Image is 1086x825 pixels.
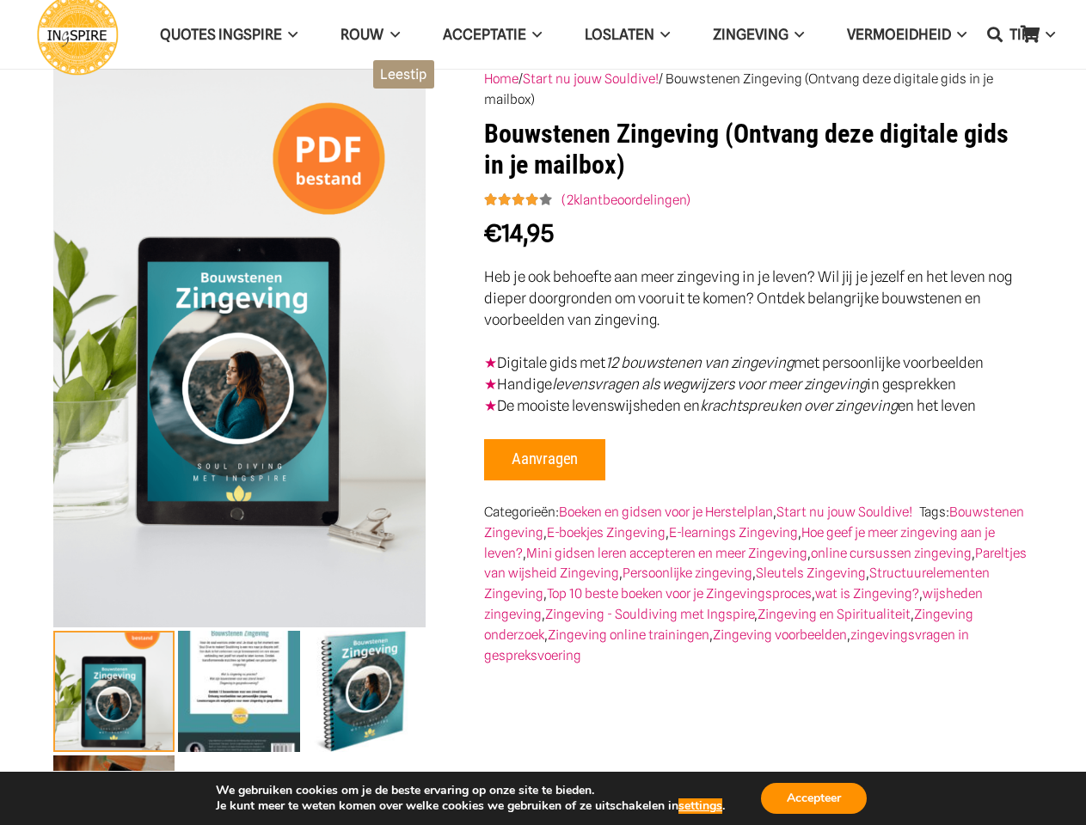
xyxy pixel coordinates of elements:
a: Zingeving - Souldiving met Ingspire [545,606,754,622]
a: Start nu jouw Souldive! [523,70,659,87]
a: QUOTES INGSPIREQUOTES INGSPIRE Menu [138,13,319,57]
em: levensvragen als wegwijzers voor meer zingeving [552,376,867,393]
span: Gewaardeerd op 5 gebaseerd op klantbeoordelingen [484,192,540,207]
span: Tags: , , , , , , , , , , , , , , , , , , [484,504,1027,663]
a: Zingeving en Spiritualiteit [758,606,911,622]
span: TIPS [1009,26,1039,43]
p: Je kunt meer te weten komen over welke cookies we gebruiken of ze uitschakelen in . [216,798,725,814]
a: Home [484,70,518,87]
span: Zingeving [713,26,788,43]
a: VERMOEIDHEIDVERMOEIDHEID Menu [825,13,988,57]
p: We gebruiken cookies om je de beste ervaring op onze site te bieden. [216,783,725,798]
span: Loslaten [585,26,654,43]
span: ★ [484,354,497,371]
span: ROUW [341,26,383,43]
span: TIPS Menu [1039,13,1054,56]
a: Boeken en gidsen voor je Herstelplan [559,504,773,520]
a: Top 10 beste boeken voor je Zingevingsproces [547,585,812,602]
span: Zingeving Menu [788,13,804,56]
a: online cursussen zingeving [811,545,972,561]
span: Categorieën: , [484,504,917,520]
span: QUOTES INGSPIRE [160,26,282,43]
a: Zoeken [978,13,1012,56]
nav: Breadcrumb [484,69,1033,110]
bdi: 14,95 [484,219,554,247]
span: ★ [484,397,497,414]
a: Zingeving online trainingen [548,626,709,643]
a: Zingeving voorbeelden [713,626,847,643]
span: ★ [484,376,497,393]
img: voorbeelden bouwstenen zingeving voor jouw persoonlijke zingeving met zingevingsvragen die je ver... [304,631,426,753]
a: AcceptatieAcceptatie Menu [421,13,563,57]
img: Wat is zingeving? Wat zijn de belangrijkste bouwstenen van Zingeving? Wat zijn voorbeelden van Zi... [53,631,175,753]
h1: Bouwstenen Zingeving (Ontvang deze digitale gids in je mailbox) [484,119,1033,180]
span: Acceptatie Menu [526,13,542,56]
a: Sleutels Zingeving [756,565,866,581]
a: Mini gidsen leren accepteren en meer Zingeving [526,545,807,561]
a: Persoonlijke zingeving [623,565,752,581]
a: Zingeving onderzoek [484,606,973,643]
span: Loslaten Menu [654,13,670,56]
a: Bouwstenen Zingeving [484,504,1024,541]
a: LoslatenLoslaten Menu [563,13,691,57]
a: Start nu jouw Souldive! [776,504,912,520]
em: 12 bouwstenen van zingeving [605,354,794,371]
span: Acceptatie [443,26,526,43]
a: E-learnings Zingeving [669,524,798,541]
span: 2 [567,192,574,208]
button: Aanvragen [484,439,605,480]
p: Heb je ook behoefte aan meer zingeving in je leven? Wil jij je jezelf en het leven nog dieper doo... [484,266,1033,331]
a: TIPSTIPS Menu [988,13,1076,57]
a: Hoe geef je meer zingeving aan je leven? [484,524,995,561]
a: ROUWROUW Menu [319,13,420,57]
a: ZingevingZingeving Menu [691,13,825,57]
em: krachtspreuken over zingeving [700,397,898,414]
a: E-boekjes Zingeving [547,524,666,541]
button: settings [678,798,722,814]
span: QUOTES INGSPIRE Menu [282,13,298,56]
span: VERMOEIDHEID Menu [951,13,966,56]
a: (2klantbeoordelingen) [561,192,690,209]
button: Accepteer [761,783,867,814]
div: Gewaardeerd 4.00 uit 5 [484,192,555,207]
img: Wat is zingeving? Ontdek in deze digitale mini gids de belangrijkste bouwstenen voor Zingeving in... [178,631,300,753]
p: Digitale gids met met persoonlijke voorbeelden Handige in gesprekken De mooiste levenswijsheden e... [484,352,1033,417]
span: ROUW Menu [383,13,399,56]
a: zingevingsvragen in gespreksvoering [484,626,969,663]
a: wat is Zingeving? [815,585,919,602]
span: € [484,219,501,247]
img: Wat is zingeving? Wat zijn de belangrijkste bouwstenen van Zingeving? Wat zijn voorbeelden van Zi... [53,69,426,627]
span: VERMOEIDHEID [847,26,951,43]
